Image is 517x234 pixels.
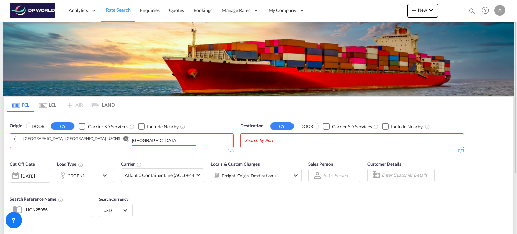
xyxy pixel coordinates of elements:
[480,5,491,16] span: Help
[222,171,279,180] div: Freight Origin Destination Factory Stuffing
[69,7,88,14] span: Analytics
[88,123,128,130] div: Carrier SD Services
[78,162,83,167] md-icon: icon-information-outline
[140,7,160,13] span: Enquiries
[468,7,476,15] md-icon: icon-magnify
[57,161,83,167] span: Load Type
[103,207,122,213] span: USD
[103,205,129,215] md-select: Select Currency: $ USDUnited States Dollar
[7,97,34,112] md-tab-item: FCL
[68,171,85,180] div: 20GP x1
[34,97,61,112] md-tab-item: LCL
[26,123,50,130] button: DOOR
[410,7,435,13] span: New
[10,148,234,154] div: 1/3
[10,123,22,129] span: Origin
[23,205,92,215] input: Search Reference Name
[425,124,430,129] md-icon: Unchecked: Ignores neighbouring ports when fetching rates.Checked : Includes neighbouring ports w...
[291,171,300,179] md-icon: icon-chevron-down
[10,182,15,191] md-datepicker: Select
[308,161,333,167] span: Sales Person
[7,97,115,112] md-pagination-wrapper: Use the left and right arrow keys to navigate between tabs
[3,22,514,96] img: LCL+%26+FCL+BACKGROUND.png
[99,197,128,202] span: Search Currency
[410,6,418,14] md-icon: icon-plus 400-fg
[391,123,423,130] div: Include Nearby
[17,136,120,142] div: Charleston, SC, USCHS
[10,169,50,183] div: [DATE]
[494,5,505,16] div: A
[13,134,199,146] md-chips-wrap: Chips container. Use arrow keys to select chips.
[147,123,179,130] div: Include Nearby
[427,6,435,14] md-icon: icon-chevron-down
[51,122,74,130] button: CY
[323,123,372,130] md-checkbox: Checkbox No Ink
[270,122,294,130] button: CY
[211,169,302,182] div: Freight Origin Destination Factory Stuffingicon-chevron-down
[17,136,122,142] div: Press delete to remove this chip.
[211,161,260,167] span: Locals & Custom Charges
[125,172,194,179] span: Atlantic Container Line (ACL) +44
[382,170,432,180] input: Enter Customer Details
[222,7,250,14] span: Manage Rates
[21,173,35,179] div: [DATE]
[10,161,35,167] span: Cut Off Date
[480,5,494,17] div: Help
[121,161,142,167] span: Carrier
[332,123,372,130] div: Carrier SD Services
[10,196,63,202] span: Search Reference Name
[240,123,263,129] span: Destination
[367,161,401,167] span: Customer Details
[132,135,196,146] input: Chips input.
[101,171,112,179] md-icon: icon-chevron-down
[269,7,296,14] span: My Company
[169,7,184,13] span: Quotes
[58,197,63,202] md-icon: Your search will be saved by the below given name
[295,123,318,130] button: DOOR
[245,135,309,146] input: Chips input.
[180,124,185,129] md-icon: Unchecked: Ignores neighbouring ports when fetching rates.Checked : Includes neighbouring ports w...
[79,123,128,130] md-checkbox: Checkbox No Ink
[88,97,115,112] md-tab-item: LAND
[106,7,131,13] span: Rate Search
[244,134,312,146] md-chips-wrap: Chips container with autocompletion. Enter the text area, type text to search, and then use the u...
[136,162,142,167] md-icon: The selected Trucker/Carrierwill be displayed in the rate results If the rates are from another f...
[138,123,179,130] md-checkbox: Checkbox No Ink
[194,7,212,13] span: Bookings
[129,124,135,129] md-icon: Unchecked: Search for CY (Container Yard) services for all selected carriers.Checked : Search for...
[468,7,476,18] div: icon-magnify
[240,148,464,154] div: 0/3
[10,3,56,18] img: c08ca190194411f088ed0f3ba295208c.png
[57,169,114,182] div: 20GP x1icon-chevron-down
[373,124,379,129] md-icon: Unchecked: Search for CY (Container Yard) services for all selected carriers.Checked : Search for...
[323,170,348,180] md-select: Sales Person
[407,4,438,18] button: icon-plus 400-fgNewicon-chevron-down
[382,123,423,130] md-checkbox: Checkbox No Ink
[119,136,129,143] button: Remove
